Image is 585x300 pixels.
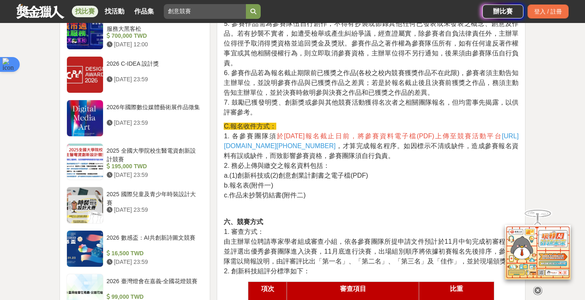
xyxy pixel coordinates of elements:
[107,75,200,84] div: [DATE] 23:59
[101,6,128,17] a: 找活動
[107,40,200,49] div: [DATE] 12:00
[224,133,276,140] span: 1. 各參賽團隊須
[107,60,200,75] div: 2026 C-IDEA 設計獎
[107,190,200,206] div: 2025 國際兒童及青少年時裝設計大賽
[224,218,263,225] strong: 六、競賽方式
[224,238,518,265] span: 由主辦單位聘請專家學者組成審查小組，依各參賽團隊所提申請文件預計於11月中旬完成初審程序，並評選出優秀參賽團隊進入決賽，11月底進行決賽，出場組別順序將依據初賽報名先後排序，參賽團隊需以簡報說明...
[107,206,200,214] div: [DATE] 23:59
[277,133,502,140] span: 於[DATE]報名截止日前，將參賽資料電子檔(PDF)上傳至競賽活動平台
[107,119,200,127] div: [DATE] 23:59
[67,100,204,137] a: 2026年國際數位媒體藝術展作品徵集 [DATE] 23:59
[505,225,571,279] img: d2146d9a-e6f6-4337-9592-8cefde37ba6b.png
[107,103,200,119] div: 2026年國際數位媒體藝術展作品徵集
[340,285,366,292] strong: 審查項目
[107,258,200,266] div: [DATE] 23:59
[224,99,518,116] span: 7. 鼓勵已獲發明獎、創新獎或參與其他競賽活動獲得名次者之相關團隊報名，但均需事先揭露，以供評審參考。
[72,6,98,17] a: 找比賽
[261,285,274,292] strong: 項次
[224,20,518,66] span: 5. 參賽作品需為參賽隊伍自行創作，不得有抄襲或節錄其他任何已發表或未發表之概念、創意及作品。若有抄襲不實者，如遭受檢舉或產生糾紛爭議，經查證屬實，除參賽者自負法律責任外，主辦單位得徑予取消得獎...
[224,172,368,179] span: a.(1)創新科技或(2)創意創業計劃書之電子檔(PDF)
[224,182,273,189] span: b.報名表(附件一)
[164,4,246,19] input: 2025土地銀行校園金融創意挑戰賽：從你出發 開啟智慧金融新頁
[107,234,200,249] div: 2026 數感盃：AI共創新詩圖文競賽
[224,268,310,275] span: 2. 創新科技組評分標準如下：
[67,143,204,180] a: 2025 全國大學院校生醫電資創新設計競賽 195,000 TWD [DATE] 23:59
[107,32,200,40] div: 700,000 TWD
[450,285,463,292] strong: 比重
[528,5,569,18] div: 登入 / 註冊
[482,5,523,18] a: 辦比賽
[67,13,204,50] a: 2025臺北秋季程式設計節 城市通微服務大黑客松 700,000 TWD [DATE] 12:00
[107,249,200,258] div: 16,500 TWD
[224,69,518,96] span: 6. 參賽作品若為報名截止期限前已獲獎之作品(各校之校内競賽獲獎作品不在此限)，參賽者須主動告知主辦單位，並說明參賽作品與已獲獎作品之差異；若是於報名截止後且決賽前獲獎之作品，務須主動告知主辦單...
[67,230,204,267] a: 2026 數感盃：AI共創新詩圖文競賽 16,500 TWD [DATE] 23:59
[107,277,200,293] div: 2026 臺灣燈會在嘉義-全國花燈競賽
[67,56,204,93] a: 2026 C-IDEA 設計獎 [DATE] 23:59
[224,228,264,235] span: 1. 審查方式：
[107,162,200,171] div: 195,000 TWD
[107,147,200,162] div: 2025 全國大學院校生醫電資創新設計競賽
[67,187,204,224] a: 2025 國際兒童及青少年時裝設計大賽 [DATE] 23:59
[224,162,330,169] span: 2. 務必上傳與繳交之報名資料包括：
[107,171,200,179] div: [DATE] 23:59
[224,142,518,159] span: ，才算完成報名程序。如因標示不清或缺件，造成參賽報名資料有誤或缺件，而致影響參賽資格，參賽團隊須自行負責。
[131,6,157,17] a: 作品集
[224,123,276,130] span: C.報名收件方式：
[224,192,305,199] span: c.作品未抄襲切結書(附件二)
[107,16,200,32] div: 2025臺北秋季程式設計節 城市通微服務大黑客松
